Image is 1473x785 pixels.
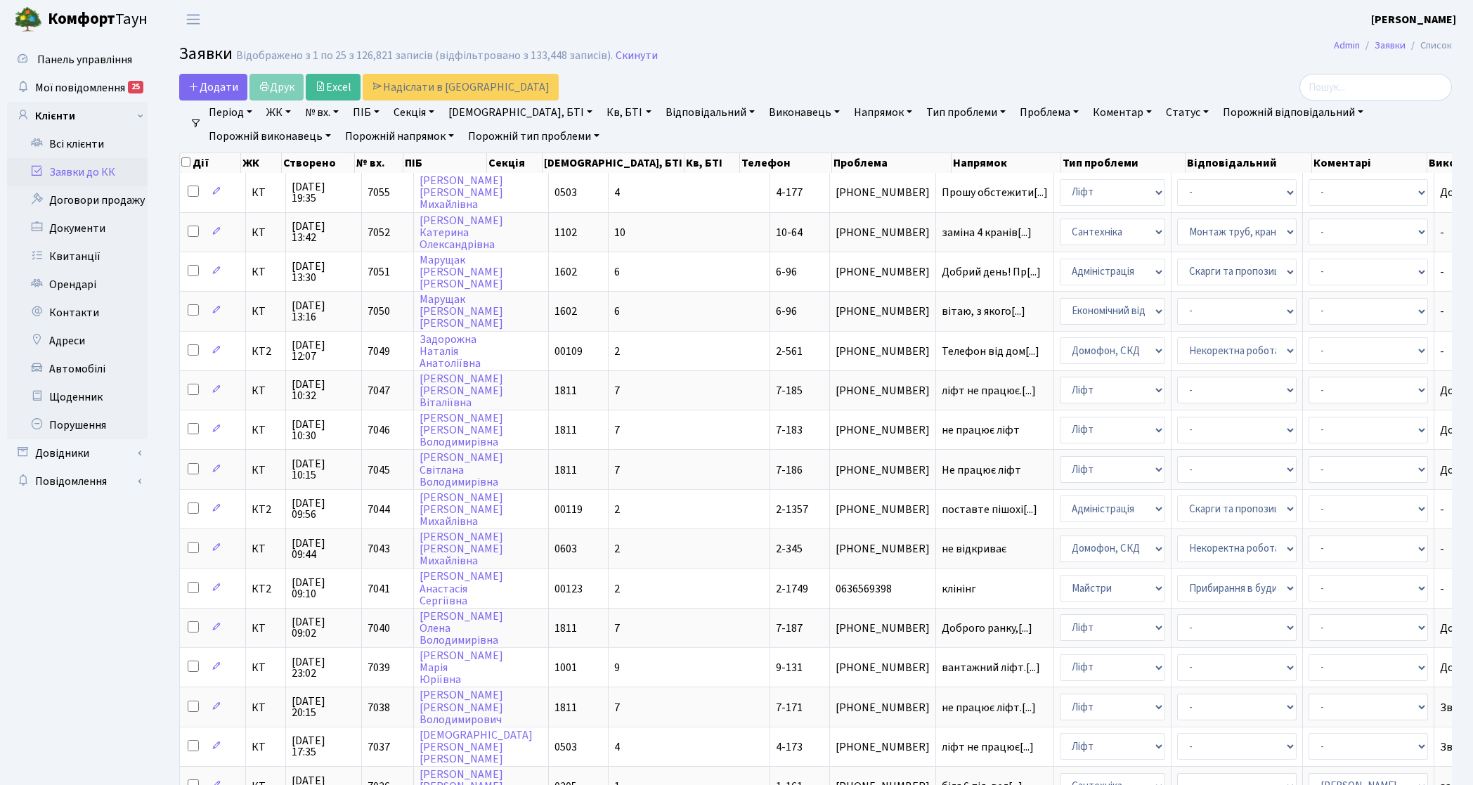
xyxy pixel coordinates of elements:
span: [PHONE_NUMBER] [836,623,930,634]
span: 7-171 [776,700,803,715]
th: Напрямок [952,153,1061,173]
a: Виконавець [763,100,845,124]
span: 6 [614,264,620,280]
span: [PHONE_NUMBER] [836,465,930,476]
th: Дії [180,153,241,173]
span: 7-183 [776,422,803,438]
a: Орендарі [7,271,148,299]
span: заміна 4 кранів[...] [942,225,1032,240]
span: 7052 [368,225,390,240]
span: Таун [48,8,148,32]
span: не працює ліфт [942,424,1048,436]
span: 7 [614,621,620,636]
a: Марущак[PERSON_NAME][PERSON_NAME] [420,292,503,331]
a: [PERSON_NAME]АнастасіяСергіївна [420,569,503,609]
a: Повідомлення [7,467,148,495]
span: 2-561 [776,344,803,359]
span: 1811 [554,700,577,715]
span: 4-177 [776,185,803,200]
th: Проблема [832,153,952,173]
button: Переключити навігацію [176,8,211,31]
span: КТ [252,187,280,198]
span: [PHONE_NUMBER] [836,662,930,673]
span: 7044 [368,502,390,517]
span: КТ2 [252,346,280,357]
span: Прошу обстежити[...] [942,185,1048,200]
a: [PERSON_NAME][PERSON_NAME]Михайлівна [420,529,503,569]
span: 7038 [368,700,390,715]
a: ЖК [261,100,297,124]
span: Доброго ранку,[...] [942,621,1032,636]
a: ПІБ [347,100,385,124]
span: 4-173 [776,739,803,755]
a: Секція [388,100,440,124]
a: [PERSON_NAME][PERSON_NAME]Михайлівна [420,490,503,529]
span: 1001 [554,660,577,675]
a: Коментар [1087,100,1157,124]
a: Excel [306,74,361,100]
span: КТ [252,424,280,436]
span: 7037 [368,739,390,755]
span: клінінг [942,583,1048,595]
a: Admin [1334,38,1360,53]
span: ліфт не працює.[...] [942,383,1036,398]
span: [DATE] 17:35 [292,735,356,758]
span: [PHONE_NUMBER] [836,504,930,515]
span: 7-185 [776,383,803,398]
span: [DATE] 10:15 [292,458,356,481]
span: Добрий день! Пр[...] [942,264,1041,280]
span: поставте пішохі[...] [942,502,1037,517]
span: не працює ліфт.[...] [942,700,1036,715]
th: ЖК [241,153,281,173]
span: [PHONE_NUMBER] [836,385,930,396]
li: Список [1406,38,1452,53]
span: КТ2 [252,583,280,595]
span: 2 [614,581,620,597]
span: 00119 [554,502,583,517]
span: [DATE] 13:30 [292,261,356,283]
a: Адреси [7,327,148,355]
span: 2-1749 [776,581,808,597]
span: 7050 [368,304,390,319]
span: 0603 [554,541,577,557]
a: [PERSON_NAME]СвітланаВолодимирівна [420,450,503,490]
span: КТ [252,702,280,713]
span: [DATE] 09:10 [292,577,356,599]
th: Коментарі [1312,153,1427,173]
span: 1602 [554,304,577,319]
a: [PERSON_NAME][PERSON_NAME]Віталіївна [420,371,503,410]
span: КТ [252,306,280,317]
a: Заявки до КК [7,158,148,186]
a: Клієнти [7,102,148,130]
a: [DEMOGRAPHIC_DATA], БТІ [443,100,598,124]
span: КТ [252,227,280,238]
a: Договори продажу [7,186,148,214]
span: Додати [188,79,238,95]
a: Скинути [616,49,658,63]
span: [DATE] 10:30 [292,419,356,441]
span: КТ [252,266,280,278]
b: [PERSON_NAME] [1371,12,1456,27]
a: Марущак[PERSON_NAME][PERSON_NAME] [420,252,503,292]
a: [DEMOGRAPHIC_DATA][PERSON_NAME][PERSON_NAME] [420,727,533,767]
span: 1811 [554,422,577,438]
span: 7043 [368,541,390,557]
a: Квитанції [7,242,148,271]
th: [DEMOGRAPHIC_DATA], БТІ [543,153,684,173]
a: Порожній тип проблеми [462,124,605,148]
div: Відображено з 1 по 25 з 126,821 записів (відфільтровано з 133,448 записів). [236,49,613,63]
span: 4 [614,739,620,755]
a: Мої повідомлення25 [7,74,148,102]
span: КТ [252,543,280,554]
a: [PERSON_NAME][PERSON_NAME]Володимирівна [420,410,503,450]
a: Кв, БТІ [601,100,656,124]
span: [DATE] 09:44 [292,538,356,560]
div: 25 [128,81,143,93]
span: КТ [252,465,280,476]
span: [PHONE_NUMBER] [836,702,930,713]
th: Створено [282,153,355,173]
img: logo.png [14,6,42,34]
span: КТ2 [252,504,280,515]
a: Заявки [1375,38,1406,53]
span: КТ [252,385,280,396]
